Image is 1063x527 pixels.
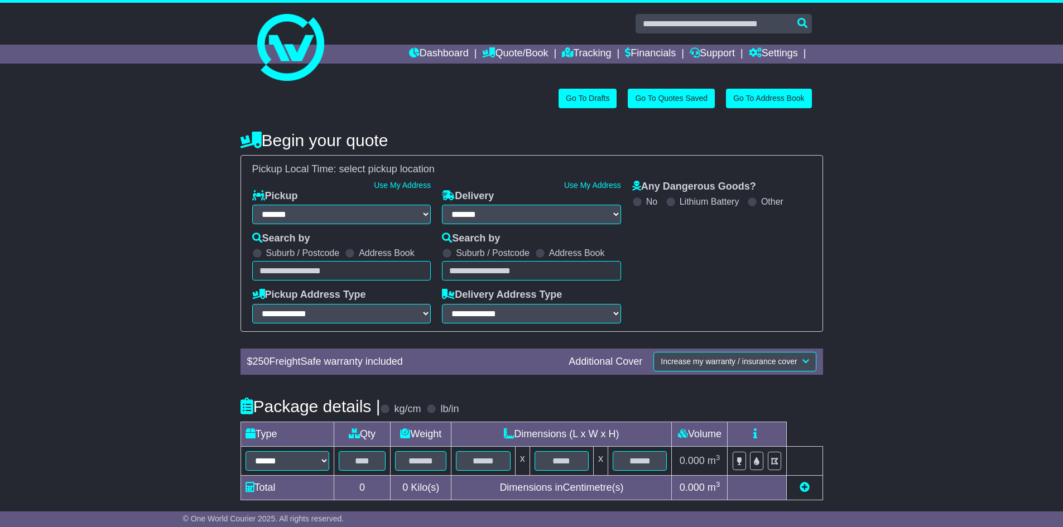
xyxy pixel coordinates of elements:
[374,181,431,190] a: Use My Address
[252,190,298,202] label: Pickup
[440,403,459,415] label: lb/in
[661,357,797,366] span: Increase my warranty / insurance cover
[690,45,735,64] a: Support
[253,356,270,367] span: 250
[391,422,451,446] td: Weight
[247,163,817,176] div: Pickup Local Time:
[761,196,783,207] label: Other
[594,446,608,475] td: x
[515,446,530,475] td: x
[442,289,562,301] label: Delivery Address Type
[266,248,340,258] label: Suburb / Postcode
[334,475,391,500] td: 0
[334,422,391,446] td: Qty
[653,352,816,371] button: Increase my warranty / insurance cover
[549,248,605,258] label: Address Book
[628,89,715,108] a: Go To Quotes Saved
[241,422,334,446] td: Type
[451,422,672,446] td: Dimensions (L x W x H)
[241,131,823,149] h4: Begin your quote
[242,356,564,368] div: $ FreightSafe warranty included
[559,89,617,108] a: Go To Drafts
[680,455,705,466] span: 0.000
[252,233,310,245] label: Search by
[394,403,421,415] label: kg/cm
[708,455,720,466] span: m
[252,289,366,301] label: Pickup Address Type
[749,45,798,64] a: Settings
[456,248,530,258] label: Suburb / Postcode
[391,475,451,500] td: Kilo(s)
[409,45,469,64] a: Dashboard
[562,45,611,64] a: Tracking
[241,397,381,415] h4: Package details |
[442,190,494,202] label: Delivery
[646,196,657,207] label: No
[680,196,739,207] label: Lithium Battery
[800,482,810,493] a: Add new item
[726,89,811,108] a: Go To Address Book
[625,45,676,64] a: Financials
[716,480,720,489] sup: 3
[563,356,648,368] div: Additional Cover
[632,181,756,193] label: Any Dangerous Goods?
[680,482,705,493] span: 0.000
[402,482,408,493] span: 0
[339,163,435,175] span: select pickup location
[708,482,720,493] span: m
[442,233,500,245] label: Search by
[482,45,548,64] a: Quote/Book
[564,181,621,190] a: Use My Address
[716,453,720,462] sup: 3
[183,514,344,523] span: © One World Courier 2025. All rights reserved.
[672,422,728,446] td: Volume
[451,475,672,500] td: Dimensions in Centimetre(s)
[359,248,415,258] label: Address Book
[241,475,334,500] td: Total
